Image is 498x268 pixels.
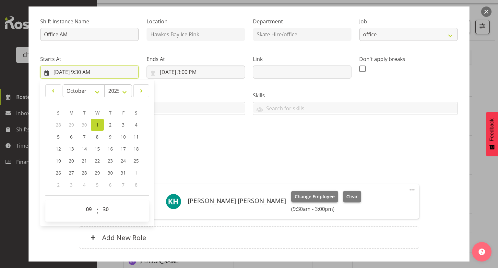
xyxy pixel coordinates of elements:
span: 8 [96,134,99,140]
span: T [83,110,86,116]
span: 14 [82,146,87,152]
span: 7 [122,182,124,188]
span: 30 [82,122,87,128]
a: 19 [52,155,65,167]
span: 2 [57,182,60,188]
a: 17 [117,143,130,155]
input: Click to select... [40,66,139,79]
label: Don't apply breaks [359,55,458,63]
span: 2 [109,122,112,128]
span: 21 [82,158,87,164]
span: 1 [96,122,99,128]
a: 25 [130,155,143,167]
a: 6 [65,131,78,143]
a: 12 [52,143,65,155]
button: Change Employee [291,191,338,202]
label: Department [253,18,351,25]
a: 16 [104,143,117,155]
a: 30 [104,167,117,179]
input: Search for skills [253,103,457,113]
a: 31 [117,167,130,179]
span: 22 [95,158,100,164]
input: Shift Instance Name [40,28,139,41]
span: 31 [121,170,126,176]
span: F [122,110,124,116]
a: 10 [117,131,130,143]
span: 29 [69,122,74,128]
a: 24 [117,155,130,167]
label: Link [253,55,351,63]
span: Feedback [489,118,495,141]
a: 2 [104,119,117,131]
span: 8 [135,182,137,188]
label: Shift Instance Name [40,18,139,25]
a: 7 [78,131,91,143]
span: 13 [69,146,74,152]
span: 17 [121,146,126,152]
span: 28 [56,122,61,128]
a: 8 [91,131,104,143]
span: 9 [109,134,112,140]
span: 23 [108,158,113,164]
h6: [PERSON_NAME] [PERSON_NAME] [188,197,286,204]
span: : [96,203,99,219]
span: 5 [96,182,99,188]
span: 10 [121,134,126,140]
span: 25 [134,158,139,164]
label: Job [359,18,458,25]
a: 3 [117,119,130,131]
span: 3 [122,122,124,128]
span: 15 [95,146,100,152]
span: 7 [83,134,86,140]
span: S [57,110,60,116]
a: 11 [130,131,143,143]
img: koben-hanks11358.jpg [166,194,181,209]
a: 27 [65,167,78,179]
input: Click to select... [147,66,245,79]
span: T [109,110,112,116]
span: 6 [70,134,73,140]
a: 23 [104,155,117,167]
img: help-xxl-2.png [479,249,485,255]
span: S [135,110,137,116]
label: Location [147,18,245,25]
a: 21 [78,155,91,167]
a: 28 [78,167,91,179]
span: Clear [346,193,358,200]
a: 26 [52,167,65,179]
span: 29 [95,170,100,176]
a: 1 [91,119,104,131]
h6: Add New Role [102,233,146,242]
button: Clear [343,191,362,202]
span: 3 [70,182,73,188]
span: W [95,110,100,116]
a: 29 [91,167,104,179]
span: 12 [56,146,61,152]
a: 9 [104,131,117,143]
span: M [69,110,74,116]
a: 13 [65,143,78,155]
span: 1 [135,170,137,176]
span: 6 [109,182,112,188]
a: 20 [65,155,78,167]
span: 11 [134,134,139,140]
span: 26 [56,170,61,176]
span: 5 [57,134,60,140]
a: 18 [130,143,143,155]
span: 4 [83,182,86,188]
label: Ends At [147,55,245,63]
span: 19 [56,158,61,164]
a: 15 [91,143,104,155]
h5: Roles [79,169,419,177]
span: 18 [134,146,139,152]
span: 20 [69,158,74,164]
span: 4 [135,122,137,128]
span: Change Employee [295,193,335,200]
h6: (9:30am - 3:00pm) [291,206,361,212]
a: 4 [130,119,143,131]
a: 14 [78,143,91,155]
label: Skills [253,91,458,99]
a: 5 [52,131,65,143]
span: 24 [121,158,126,164]
label: Starts At [40,55,139,63]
